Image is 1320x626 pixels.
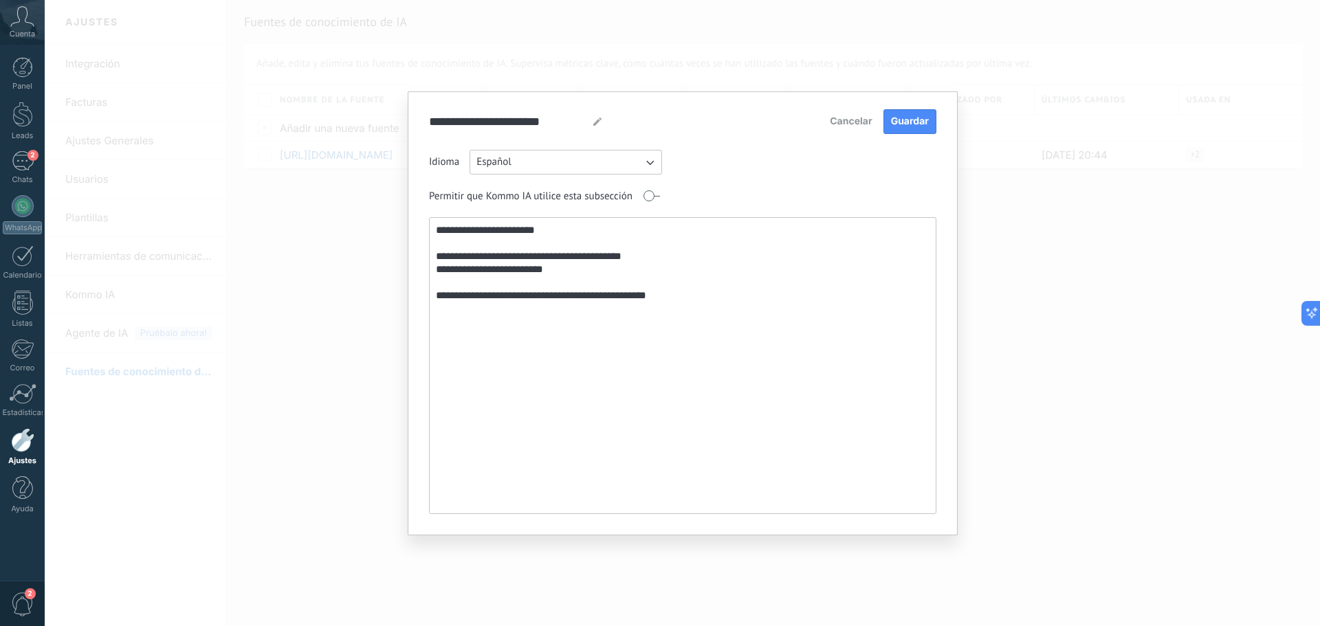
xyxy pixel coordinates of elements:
span: Cuenta [10,30,35,38]
button: Cancelar [824,111,878,132]
div: Chats [3,175,43,184]
button: Español [470,150,662,175]
div: Calendario [3,271,43,280]
span: Permitir que Kommo IA utilice esta subsección [429,190,632,203]
span: Español [476,155,511,169]
div: Ayuda [3,504,43,513]
div: Correo [3,364,43,372]
div: Leads [3,131,43,140]
div: Listas [3,319,43,328]
span: 2 [27,150,38,161]
span: Guardar [891,117,929,126]
span: Idioma [429,155,459,169]
div: WhatsApp [3,221,42,234]
div: Ajustes [3,456,43,465]
span: Cancelar [830,117,872,126]
div: Panel [3,82,43,91]
span: 2 [25,588,36,599]
div: Estadísticas [3,408,43,417]
button: Guardar [883,109,936,134]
